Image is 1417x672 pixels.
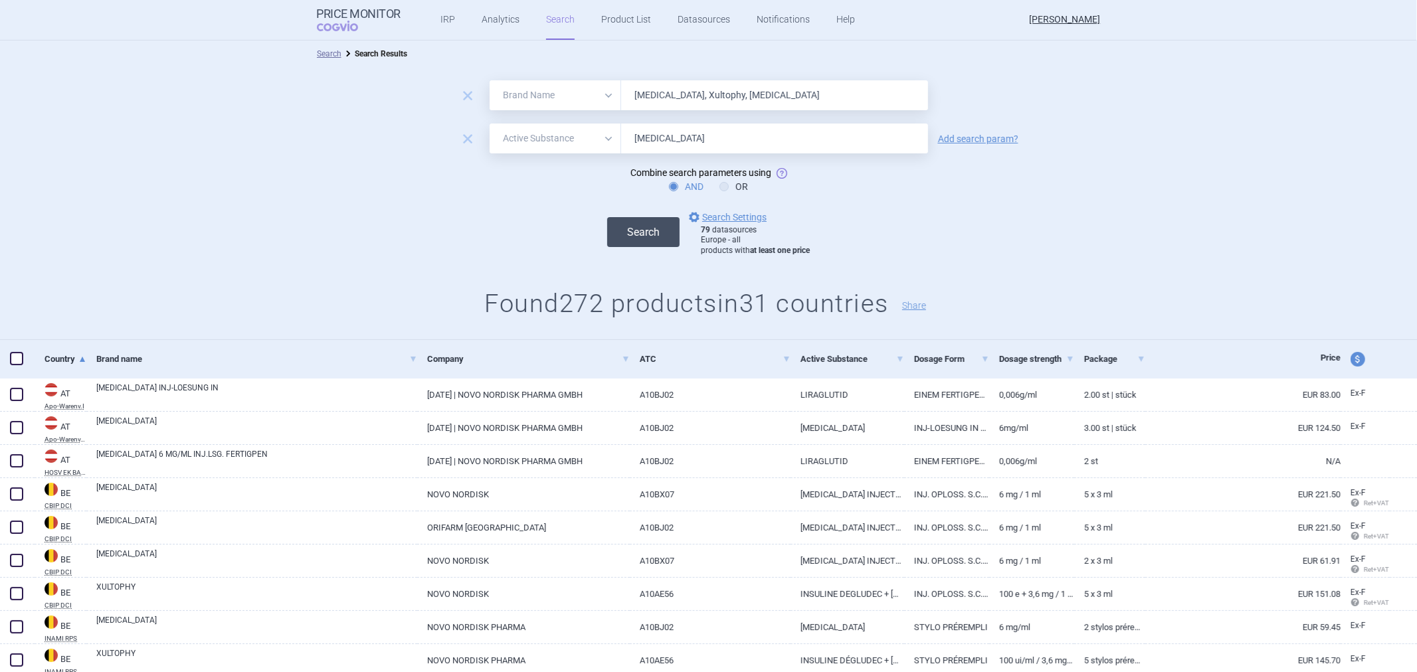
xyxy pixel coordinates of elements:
[1074,611,1145,643] a: 2 stylos préremplis 3 ml solution injectable, 6 mg/ml
[35,548,86,576] a: BEBECBIP DCI
[317,21,377,31] span: COGVIO
[630,445,791,477] a: A10BJ02
[1351,533,1402,540] span: Ret+VAT calc
[1084,343,1145,375] a: Package
[938,134,1018,143] a: Add search param?
[791,545,904,577] a: [MEDICAL_DATA] INJECTIE ([MEDICAL_DATA]) 6 MG / 1 ML
[630,412,791,444] a: A10BJ02
[904,445,989,477] a: EINEM FERTIGPEN 6MG/ML
[417,445,630,477] a: [DATE] | NOVO NORDISK PHARMA GMBH
[701,225,710,234] strong: 79
[45,569,86,576] abbr: CBIP DCI — Belgian Center for Pharmacotherapeutic Information (CBIP)
[914,343,989,375] a: Dosage Form
[317,7,401,21] strong: Price Monitor
[1145,511,1341,544] a: EUR 221.50
[1341,550,1390,580] a: Ex-F Ret+VAT calc
[45,436,86,443] abbr: Apo-Warenv.III — Apothekerverlag Warenverzeichnis. Online database developed by the Österreichisc...
[45,616,58,629] img: Belgium
[35,382,86,410] a: ATATApo-Warenv.I
[45,416,58,430] img: Austria
[630,511,791,544] a: A10BJ02
[45,549,58,562] img: Belgium
[1351,654,1366,663] span: Ex-factory price
[317,49,341,58] a: Search
[96,548,417,572] a: [MEDICAL_DATA]
[1321,353,1341,363] span: Price
[96,481,417,505] a: [MEDICAL_DATA]
[1351,599,1402,606] span: Ret+VAT calc
[96,515,417,539] a: [MEDICAL_DATA]
[45,343,86,375] a: Country
[669,180,704,193] label: AND
[1351,566,1402,573] span: Ret+VAT calc
[1145,611,1341,643] a: EUR 59.45
[427,343,630,375] a: Company
[35,614,86,642] a: BEBEINAMI RPS
[904,478,989,511] a: INJ. OPLOSS. S.C. [VOORGEV. PEN]
[417,578,630,610] a: NOVO NORDISK
[701,225,810,256] div: datasources Europe - all products with
[45,536,86,543] abbr: CBIP DCI — Belgian Center for Pharmacotherapeutic Information (CBIP)
[1341,384,1390,404] a: Ex-F
[1145,412,1341,444] a: EUR 124.50
[989,412,1074,444] a: 6MG/ML
[35,581,86,609] a: BEBECBIP DCI
[791,412,904,444] a: [MEDICAL_DATA]
[904,511,989,544] a: INJ. OPLOSS. S.C. [VOORGEV. PEN]
[999,343,1074,375] a: Dosage strength
[1351,521,1366,531] span: Ex-factory price
[1341,417,1390,437] a: Ex-F
[791,378,904,411] a: LIRAGLUTID
[1341,483,1390,514] a: Ex-F Ret+VAT calc
[1351,588,1366,597] span: Ex-factory price
[791,478,904,511] a: [MEDICAL_DATA] INJECTIE (OBESITAS) 6 MG / 1 ML
[45,602,86,609] abbr: CBIP DCI — Belgian Center for Pharmacotherapeutic Information (CBIP)
[45,649,58,662] img: Belgium
[607,217,680,247] button: Search
[45,403,86,410] abbr: Apo-Warenv.I — Apothekerverlag Warenverzeichnis. Online database developed by the Österreichische...
[989,445,1074,477] a: 0,006G/ML
[1145,378,1341,411] a: EUR 83.00
[1145,545,1341,577] a: EUR 61.91
[989,478,1074,511] a: 6 mg / 1 ml
[45,516,58,529] img: Belgium
[1341,649,1390,669] a: Ex-F
[417,412,630,444] a: [DATE] | NOVO NORDISK PHARMA GMBH
[1351,499,1402,507] span: Ret+VAT calc
[317,47,341,60] li: Search
[96,448,417,472] a: [MEDICAL_DATA] 6 MG/ML INJ.LSG. FERTIGPEN
[791,511,904,544] a: [MEDICAL_DATA] INJECTIE (OBESITAS) 6 MG / 1 ML
[45,635,86,642] abbr: INAMI RPS — National Institute for Health Disability Insurance, Belgium. Programme web - Médicame...
[417,611,630,643] a: NOVO NORDISK PHARMA
[989,545,1074,577] a: 6 mg / 1 ml
[1351,488,1366,497] span: Ex-factory price
[989,611,1074,643] a: 6 mg/ml
[1074,478,1145,511] a: 5 x 3 ml
[630,478,791,511] a: A10BX07
[630,578,791,610] a: A10AE56
[902,301,926,310] button: Share
[1074,412,1145,444] a: 3.00 ST | Stück
[1145,478,1341,511] a: EUR 221.50
[1074,578,1145,610] a: 5 x 3 ml
[35,448,86,476] a: ATATHOSV EK BASIC
[45,383,58,396] img: Austria
[45,582,58,596] img: Belgium
[904,378,989,411] a: EINEM FERTIGPEN 6MG/ML
[904,578,989,610] a: INJ. OPLOSS. S.C. [VOORGEV. PEN]
[1351,621,1366,630] span: Ex-factory price
[1341,517,1390,547] a: Ex-F Ret+VAT calc
[1074,378,1145,411] a: 2.00 ST | Stück
[1341,583,1390,614] a: Ex-F Ret+VAT calc
[630,611,791,643] a: A10BJ02
[96,415,417,439] a: [MEDICAL_DATA]
[96,581,417,605] a: XULTOPHY
[904,412,989,444] a: INJ-LOESUNG IN E.FERTIGPEN
[341,47,407,60] li: Search Results
[750,246,810,255] strong: at least one price
[1351,422,1366,431] span: Ex-factory price
[1341,616,1390,636] a: Ex-F
[686,209,767,225] a: Search Settings
[630,545,791,577] a: A10BX07
[417,378,630,411] a: [DATE] | NOVO NORDISK PHARMA GMBH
